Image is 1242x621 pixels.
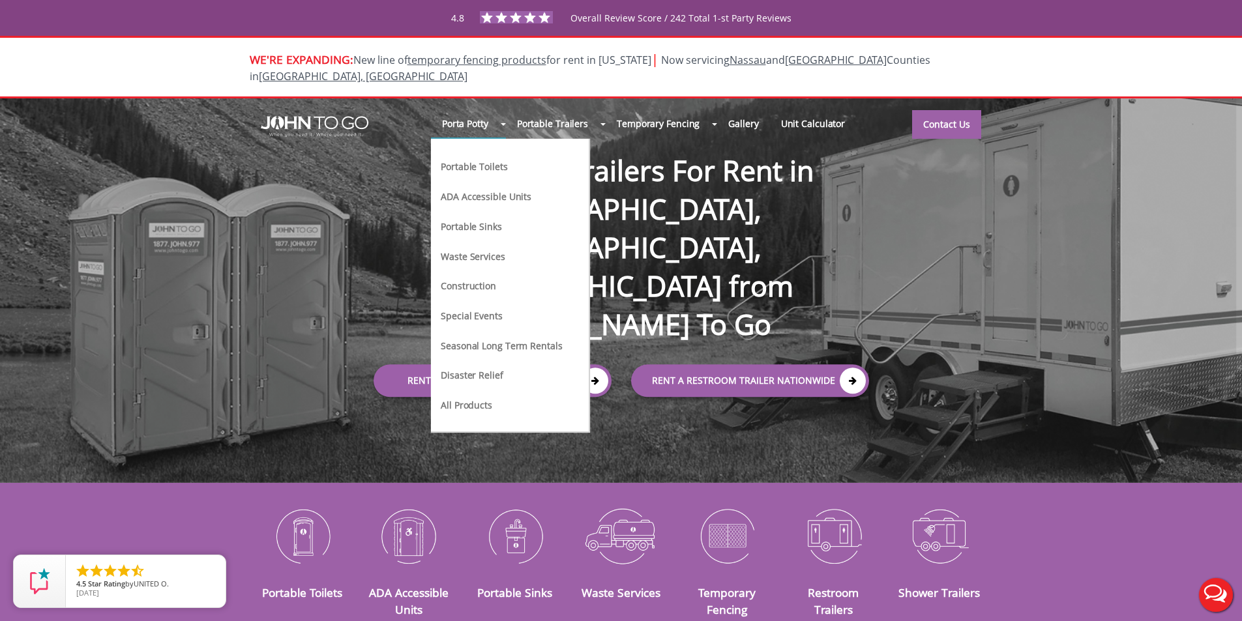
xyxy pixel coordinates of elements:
li:  [89,563,104,579]
a: ADA Accessible Units [439,189,533,203]
img: Waste-Services-icon_N.png [578,502,664,570]
span: | [651,50,658,68]
span: New line of for rent in [US_STATE] [250,53,930,83]
a: All Products [439,397,494,411]
h1: Bathroom Trailers For Rent in [GEOGRAPHIC_DATA], [GEOGRAPHIC_DATA], [GEOGRAPHIC_DATA] from [PERSO... [361,109,882,344]
span: by [76,580,215,589]
a: Portable Toilets [262,585,342,600]
a: Portable Toilets [439,159,509,173]
a: Seasonal Long Term Rentals [439,338,563,352]
a: Temporary Fencing [698,585,756,617]
li:  [75,563,91,579]
img: Portable-Sinks-icon_N.png [471,502,558,570]
a: temporary fencing products [407,53,546,67]
a: Construction [439,278,497,292]
a: Temporary Fencing [606,109,711,137]
a: Rent a Porta Potty Locally [374,365,612,397]
a: Nassau [730,53,766,67]
li:  [102,563,118,579]
li:  [116,563,132,579]
span: WE'RE EXPANDING: [250,51,353,67]
a: ADA Accessible Units [369,585,449,617]
a: Disaster Relief [439,368,505,381]
span: Overall Review Score / 242 Total 1-st Party Reviews [570,12,791,50]
a: Waste Services [582,585,660,600]
span: 4.5 [76,579,86,588]
a: Unit Calculator [770,109,857,137]
a: Porta Potty [431,109,499,137]
span: 4.8 [451,12,464,24]
span: Now servicing and Counties in [250,53,930,83]
span: Star Rating [88,579,125,588]
a: Special Events [439,308,504,322]
li:  [130,563,145,579]
a: rent a RESTROOM TRAILER Nationwide [631,365,869,397]
a: [GEOGRAPHIC_DATA], [GEOGRAPHIC_DATA] [259,69,467,83]
a: Restroom Trailers [808,585,859,617]
a: Portable Trailers [506,109,599,137]
span: [DATE] [76,588,99,598]
a: Gallery [717,109,769,137]
img: Restroom-Trailers-icon_N.png [790,502,877,570]
img: Portable-Toilets-icon_N.png [259,502,346,570]
img: Temporary-Fencing-cion_N.png [684,502,771,570]
button: Live Chat [1190,569,1242,621]
a: Portable Sinks [439,219,503,233]
a: Contact Us [912,110,981,139]
a: [GEOGRAPHIC_DATA] [785,53,887,67]
img: JOHN to go [261,116,368,137]
img: Shower-Trailers-icon_N.png [896,502,983,570]
img: ADA-Accessible-Units-icon_N.png [365,502,452,570]
img: Review Rating [27,568,53,594]
span: UNITED O. [134,579,169,588]
a: Shower Trailers [898,585,980,600]
a: Waste Services [439,249,507,263]
a: Portable Sinks [477,585,552,600]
